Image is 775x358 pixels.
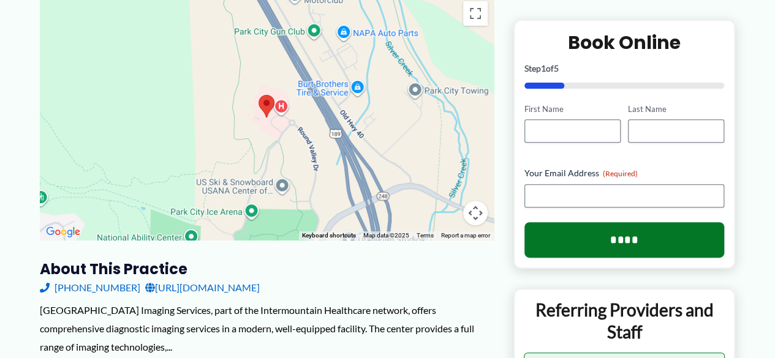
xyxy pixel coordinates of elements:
a: [URL][DOMAIN_NAME] [145,278,260,297]
a: Terms (opens in new tab) [417,232,434,239]
span: (Required) [603,170,638,179]
span: Map data ©2025 [363,232,409,239]
span: 5 [554,63,559,73]
h2: Book Online [524,31,725,54]
img: Google [43,224,83,240]
p: Referring Providers and Staff [524,299,725,344]
h3: About this practice [40,259,494,278]
a: Report a map error [441,232,490,239]
button: Map camera controls [463,201,488,225]
label: First Name [524,103,621,115]
p: Step of [524,64,725,73]
span: 1 [541,63,546,73]
a: Open this area in Google Maps (opens a new window) [43,224,83,240]
label: Last Name [628,103,724,115]
a: [PHONE_NUMBER] [40,278,140,297]
label: Your Email Address [524,168,725,180]
div: [GEOGRAPHIC_DATA] Imaging Services, part of the Intermountain Healthcare network, offers comprehe... [40,301,494,356]
button: Toggle fullscreen view [463,1,488,26]
button: Keyboard shortcuts [302,231,356,240]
